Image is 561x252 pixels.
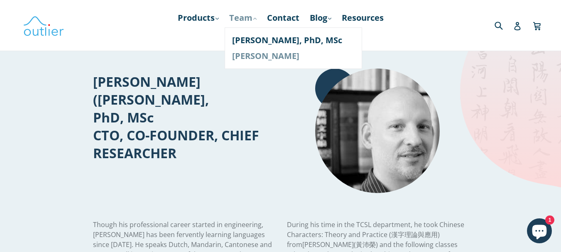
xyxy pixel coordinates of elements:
a: Course Login [250,25,311,40]
img: Outlier Linguistics [23,13,64,37]
a: Products [174,10,223,25]
a: Team [225,10,261,25]
h1: [PERSON_NAME] ([PERSON_NAME], PhD, MSc CTO, CO-FOUNDER, CHIEF RESEARCHER [93,73,274,162]
a: [PERSON_NAME] [232,48,355,64]
input: Search [492,17,515,34]
a: Resources [338,10,388,25]
span: [PERSON_NAME] [302,240,354,249]
span: 漢字理論與應用 [391,230,438,239]
a: Blog [306,10,336,25]
span: 黃沛榮 [356,240,376,249]
a: [PERSON_NAME], PhD, MSc [232,32,355,48]
a: Contact [263,10,304,25]
inbox-online-store-chat: Shopify online store chat [524,218,554,245]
